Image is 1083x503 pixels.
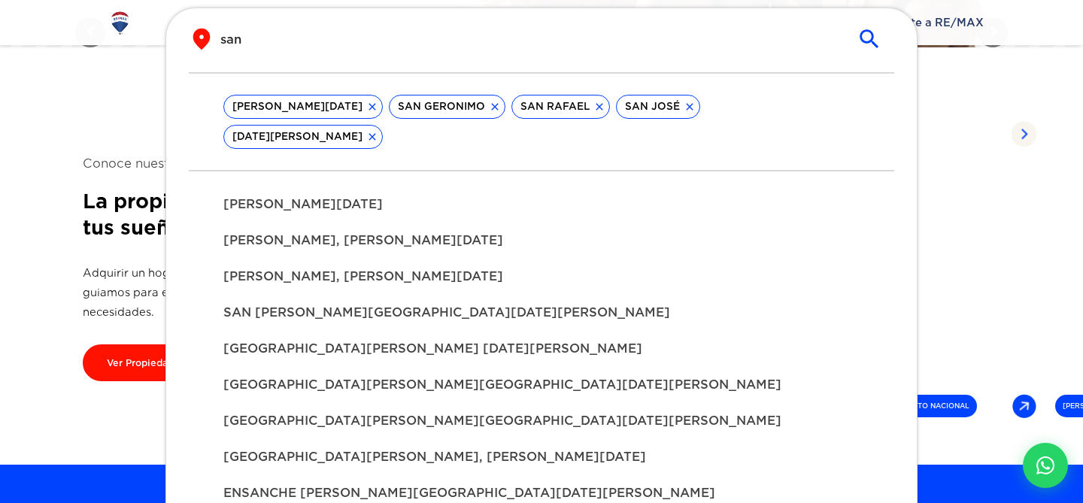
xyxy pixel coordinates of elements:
[211,223,872,259] div: [PERSON_NAME], [PERSON_NAME][DATE]
[223,268,860,286] span: [PERSON_NAME], [PERSON_NAME][DATE]
[211,403,872,439] div: [GEOGRAPHIC_DATA][PERSON_NAME][GEOGRAPHIC_DATA][DATE][PERSON_NAME]
[223,484,860,502] span: ENSANCHE [PERSON_NAME][GEOGRAPHIC_DATA][DATE][PERSON_NAME]
[211,331,872,367] div: [GEOGRAPHIC_DATA][PERSON_NAME] [DATE][PERSON_NAME]
[880,108,1030,427] div: 1 / 6
[211,439,872,475] div: [GEOGRAPHIC_DATA][PERSON_NAME], [PERSON_NAME][DATE]
[107,10,133,36] img: Logo de REMAX
[1012,394,1036,418] img: Arrow Right 30 Degress
[224,99,371,114] span: [PERSON_NAME][DATE]
[223,232,860,250] span: [PERSON_NAME], [PERSON_NAME][DATE]
[886,395,977,417] span: DISTRITO NACIONAL
[83,263,504,322] p: Adquirir un hogar o propiedad es más fácil con la asesoría adecuada. Te guiamos para encontrar op...
[211,186,872,223] div: [PERSON_NAME][DATE]
[211,295,872,331] div: SAN [PERSON_NAME][GEOGRAPHIC_DATA][DATE][PERSON_NAME]
[389,95,505,119] div: SAN GERONIMO
[223,195,860,214] span: [PERSON_NAME][DATE]
[223,412,860,430] span: [GEOGRAPHIC_DATA][PERSON_NAME][GEOGRAPHIC_DATA][DATE][PERSON_NAME]
[223,304,860,322] span: SAN [PERSON_NAME][GEOGRAPHIC_DATA][DATE][PERSON_NAME]
[223,125,383,149] div: [DATE][PERSON_NAME]
[881,11,991,34] span: Únete a RE/MAX
[223,448,860,466] span: [GEOGRAPHIC_DATA][PERSON_NAME], [PERSON_NAME][DATE]
[390,99,493,114] span: SAN GERONIMO
[512,99,598,114] span: SAN RAFAEL
[211,259,872,295] div: [PERSON_NAME], [PERSON_NAME][DATE]
[83,188,504,241] h2: La propiedad perfecta en la ciudad de tus sueños
[1011,121,1036,147] img: Arrow Right
[224,129,371,144] span: [DATE][PERSON_NAME]
[83,344,208,381] a: Ver Propiedades
[886,117,1011,150] span: Propiedades listadas
[616,95,700,119] div: SAN JOSÉ
[617,99,688,114] span: SAN JOSÉ
[220,31,839,48] input: Buscar propiedad por ciudad o sector
[223,95,383,119] div: [PERSON_NAME][DATE]
[880,108,1042,427] a: Propiedades listadas Arrow Right DISTRITO NACIONAL Arrow Right 30 Degress
[223,340,860,358] span: [GEOGRAPHIC_DATA][PERSON_NAME] [DATE][PERSON_NAME]
[511,95,610,119] div: SAN RAFAEL
[83,154,504,173] span: Conoce nuestro alcance
[223,376,860,394] span: [GEOGRAPHIC_DATA][PERSON_NAME][GEOGRAPHIC_DATA][DATE][PERSON_NAME]
[211,367,872,403] div: [GEOGRAPHIC_DATA][PERSON_NAME][GEOGRAPHIC_DATA][DATE][PERSON_NAME]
